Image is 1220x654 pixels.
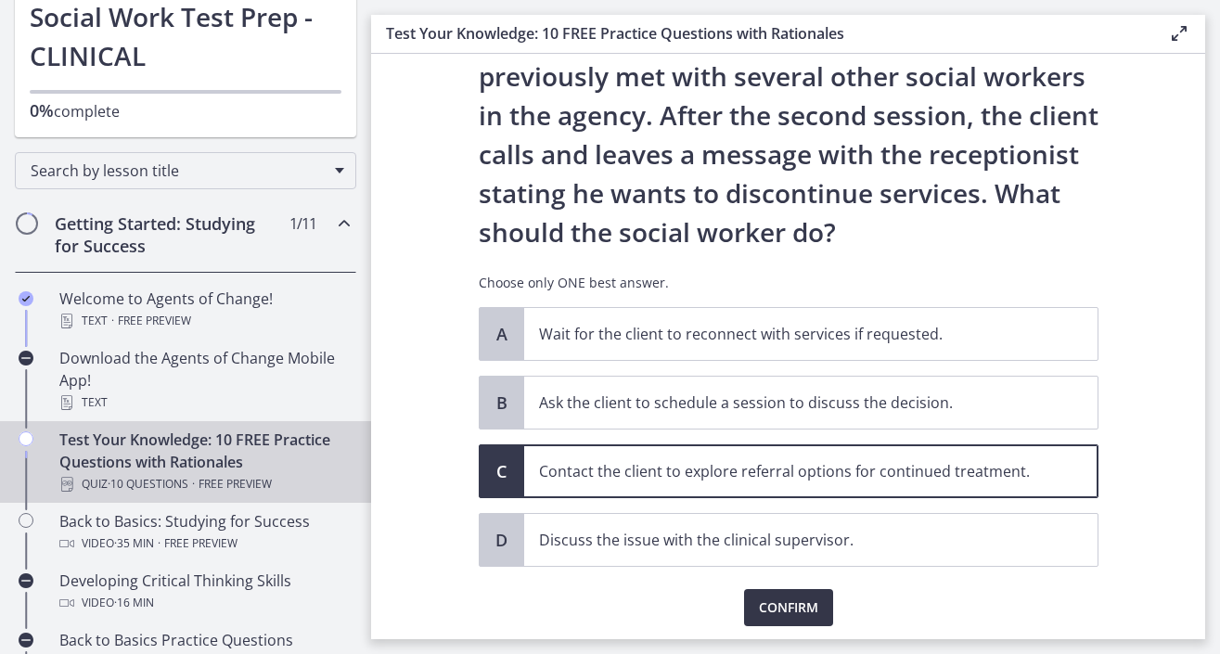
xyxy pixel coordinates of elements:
span: Confirm [759,596,818,619]
div: Video [59,532,349,555]
span: · [158,532,161,555]
span: Free preview [118,310,191,332]
div: Text [59,310,349,332]
span: A [491,323,513,345]
div: Back to Basics: Studying for Success [59,510,349,555]
p: Choose only ONE best answer. [479,274,1098,292]
span: · [192,473,195,495]
span: Free preview [199,473,272,495]
h3: Test Your Knowledge: 10 FREE Practice Questions with Rationales [386,22,1138,45]
p: Discuss the issue with the clinical supervisor. [539,529,1046,551]
span: · 35 min [114,532,154,555]
p: Contact the client to explore referral options for continued treatment. [539,460,1046,482]
p: Ask the client to schedule a session to discuss the decision. [539,391,1046,414]
div: Welcome to Agents of Change! [59,288,349,332]
span: 0% [30,99,54,122]
span: B [491,391,513,414]
span: · [111,310,114,332]
h2: Getting Started: Studying for Success [55,212,281,257]
p: Wait for the client to reconnect with services if requested. [539,323,1046,345]
div: Text [59,391,349,414]
div: Search by lesson title [15,152,356,189]
div: Test Your Knowledge: 10 FREE Practice Questions with Rationales [59,429,349,495]
button: Confirm [744,589,833,626]
span: C [491,460,513,482]
span: Free preview [164,532,238,555]
span: · 10 Questions [108,473,188,495]
span: 1 / 11 [289,212,316,235]
div: Video [59,592,349,614]
span: D [491,529,513,551]
span: · 16 min [114,592,154,614]
div: Developing Critical Thinking Skills [59,570,349,614]
span: Search by lesson title [31,160,326,181]
div: Download the Agents of Change Mobile App! [59,347,349,414]
div: Quiz [59,473,349,495]
i: Completed [19,291,33,306]
p: complete [30,99,341,122]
